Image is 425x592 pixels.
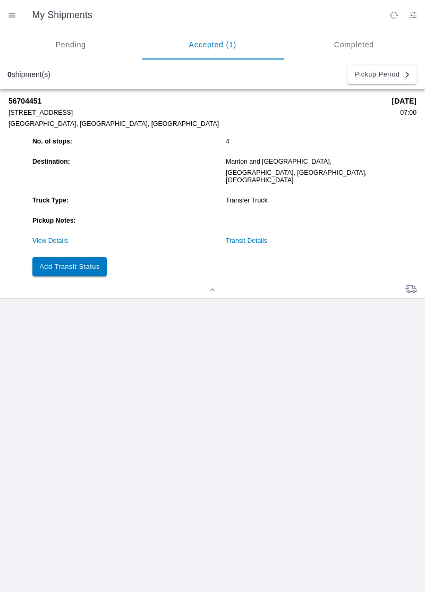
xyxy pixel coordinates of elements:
span: Pickup Period [354,71,399,78]
div: [GEOGRAPHIC_DATA], [GEOGRAPHIC_DATA], [GEOGRAPHIC_DATA] [8,120,385,128]
strong: Destination: [32,158,70,165]
ion-col: Transfer Truck [223,194,416,207]
strong: Pickup Notes: [32,217,76,224]
a: Transit Details [226,237,267,244]
strong: 56704451 [8,97,385,105]
ion-title: My Shipments [22,10,384,21]
ion-segment-button: Accepted (1) [142,30,284,60]
div: Manton and [GEOGRAPHIC_DATA], [226,158,414,165]
ion-button: Add Transit Status [32,257,107,276]
div: [GEOGRAPHIC_DATA], [GEOGRAPHIC_DATA], [GEOGRAPHIC_DATA] [226,169,414,184]
ion-segment-button: Completed [283,30,425,60]
strong: [DATE] [392,97,416,105]
div: shipment(s) [7,70,50,79]
div: 07:00 [392,109,416,116]
a: View Details [32,237,68,244]
div: [STREET_ADDRESS] [8,109,385,116]
strong: Truck Type: [32,197,69,204]
b: 0 [7,70,12,79]
strong: No. of stops: [32,138,72,145]
ion-col: 4 [223,135,416,148]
